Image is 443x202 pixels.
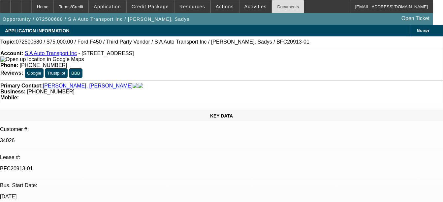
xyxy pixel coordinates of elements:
[211,0,239,13] button: Actions
[45,68,67,78] button: Trustpilot
[0,50,23,56] strong: Account:
[43,83,133,89] a: [PERSON_NAME], [PERSON_NAME]
[0,56,84,62] a: View Google Maps
[0,62,18,68] strong: Phone:
[179,4,205,9] span: Resources
[25,50,77,56] a: S A Auto Transport Inc
[16,39,309,45] span: 072500680 / $75,000.00 / Ford F450 / Third Party Vendor / S A Auto Transport Inc / [PERSON_NAME],...
[127,0,174,13] button: Credit Package
[133,83,138,89] img: facebook-icon.png
[244,4,267,9] span: Activities
[0,89,25,94] strong: Business:
[0,95,19,100] strong: Mobile:
[3,17,190,22] span: Opportunity / 072500680 / S A Auto Transport Inc / [PERSON_NAME], Sadys
[94,4,121,9] span: Application
[25,68,44,78] button: Google
[174,0,210,13] button: Resources
[0,56,84,62] img: Open up location in Google Maps
[27,89,75,94] span: [PHONE_NUMBER]
[69,68,82,78] button: BBB
[239,0,272,13] button: Activities
[79,50,134,56] span: - [STREET_ADDRESS]
[399,13,432,24] a: Open Ticket
[216,4,234,9] span: Actions
[132,4,169,9] span: Credit Package
[210,113,233,118] span: KEY DATA
[89,0,126,13] button: Application
[5,28,69,33] span: APPLICATION INFORMATION
[20,62,67,68] span: [PHONE_NUMBER]
[417,29,429,32] span: Manage
[138,83,143,89] img: linkedin-icon.png
[0,39,16,45] strong: Topic:
[0,70,23,76] strong: Reviews:
[0,83,43,89] strong: Primary Contact:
